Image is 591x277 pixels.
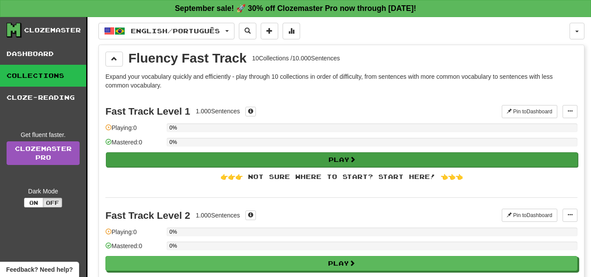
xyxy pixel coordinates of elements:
[239,23,256,39] button: Search sentences
[7,141,80,165] a: ClozemasterPro
[105,172,577,181] div: 👉👉👉 Not sure where to start? Start here! 👈👈👈
[131,27,220,35] span: English / Português
[105,106,190,117] div: Fast Track Level 1
[502,105,557,118] button: Pin toDashboard
[196,211,240,220] div: 1.000 Sentences
[7,130,80,139] div: Get fluent faster.
[105,210,190,221] div: Fast Track Level 2
[98,23,234,39] button: English/Português
[105,138,162,152] div: Mastered: 0
[502,209,557,222] button: Pin toDashboard
[129,52,247,65] div: Fluency Fast Track
[283,23,300,39] button: More stats
[43,198,62,207] button: Off
[252,54,340,63] div: 10 Collections / 10.000 Sentences
[105,242,162,256] div: Mastered: 0
[105,72,577,90] p: Expand your vocabulary quickly and efficiently - play through 10 collections in order of difficul...
[105,123,162,138] div: Playing: 0
[106,152,578,167] button: Play
[6,265,73,274] span: Open feedback widget
[24,198,43,207] button: On
[175,4,416,13] strong: September sale! 🚀 30% off Clozemaster Pro now through [DATE]!
[24,26,81,35] div: Clozemaster
[261,23,278,39] button: Add sentence to collection
[7,187,80,196] div: Dark Mode
[105,228,162,242] div: Playing: 0
[196,107,240,116] div: 1.000 Sentences
[105,256,577,271] button: Play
